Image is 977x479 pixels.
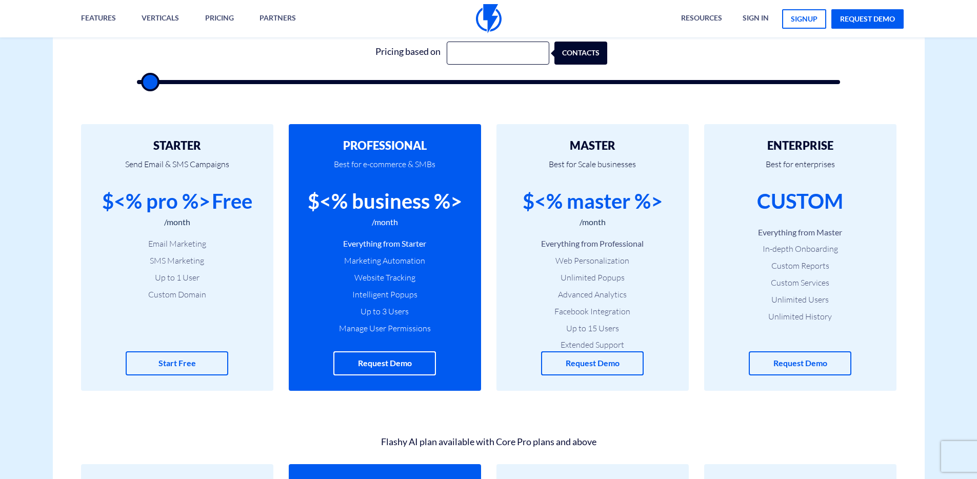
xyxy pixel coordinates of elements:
[512,289,673,301] li: Advanced Analytics
[308,187,462,216] div: $<% business %>
[720,227,881,238] li: Everything from Master
[304,255,466,267] li: Marketing Automation
[304,289,466,301] li: Intelligent Popups
[304,238,466,250] li: Everything from Starter
[782,9,826,29] a: signup
[304,306,466,317] li: Up to 3 Users
[580,216,606,228] div: /month
[512,323,673,334] li: Up to 15 Users
[512,238,673,250] li: Everything from Professional
[370,42,447,65] div: Pricing based on
[304,323,466,334] li: Manage User Permissions
[96,238,258,250] li: Email Marketing
[96,255,258,267] li: SMS Marketing
[304,272,466,284] li: Website Tracking
[102,187,210,216] div: $<% pro %>
[720,311,881,323] li: Unlimited History
[720,294,881,306] li: Unlimited Users
[831,9,904,29] a: request demo
[720,277,881,289] li: Custom Services
[372,216,398,228] div: /month
[333,351,436,375] a: Request Demo
[720,243,881,255] li: In-depth Onboarding
[96,139,258,152] h2: STARTER
[512,139,673,152] h2: MASTER
[304,139,466,152] h2: PROFESSIONAL
[512,306,673,317] li: Facebook Integration
[720,139,881,152] h2: ENTERPRISE
[164,216,190,228] div: /month
[96,289,258,301] li: Custom Domain
[720,260,881,272] li: Custom Reports
[512,272,673,284] li: Unlimited Popups
[512,152,673,187] p: Best for Scale businesses
[512,255,673,267] li: Web Personalization
[212,187,252,216] div: Free
[720,152,881,187] p: Best for enterprises
[757,187,843,216] div: CUSTOM
[523,187,663,216] div: $<% master %>
[749,351,851,375] a: Request Demo
[512,339,673,351] li: Extended Support
[73,432,904,449] div: Flashy AI plan available with Core Pro plans and above
[96,272,258,284] li: Up to 1 User
[541,351,644,375] a: Request Demo
[304,152,466,187] p: Best for e-commerce & SMBs
[126,351,228,375] a: Start Free
[96,152,258,187] p: Send Email & SMS Campaigns
[560,42,612,65] div: contacts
